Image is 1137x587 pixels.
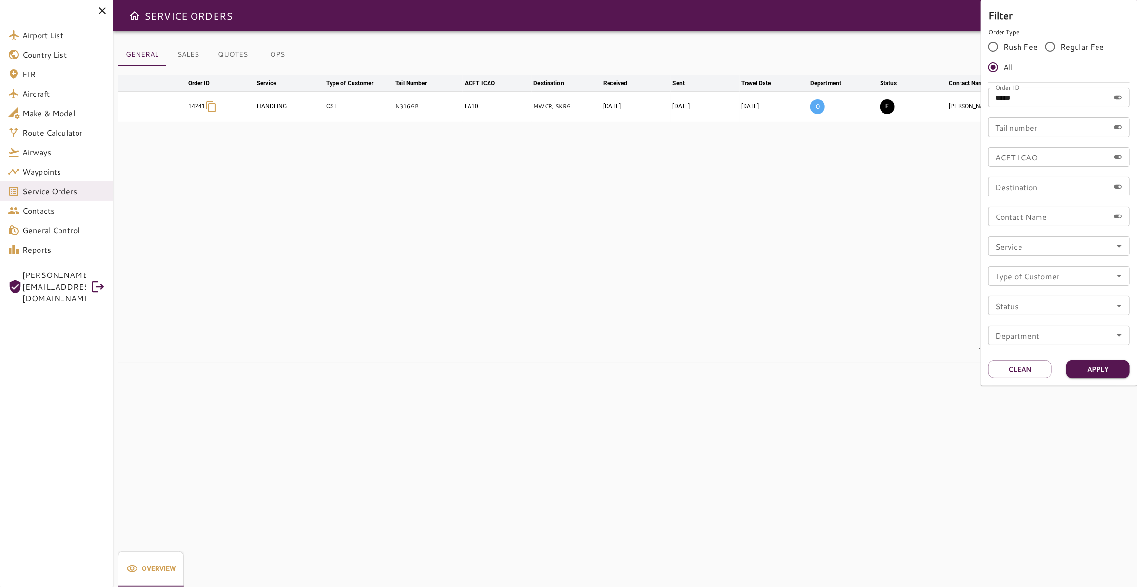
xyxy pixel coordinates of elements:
[1113,299,1126,313] button: Open
[988,37,1130,78] div: rushFeeOrder
[1113,239,1126,253] button: Open
[1113,329,1126,342] button: Open
[988,7,1130,23] h6: Filter
[988,360,1052,378] button: Clean
[995,83,1019,92] label: Order ID
[1066,360,1130,378] button: Apply
[1060,41,1104,53] span: Regular Fee
[1003,41,1038,53] span: Rush Fee
[988,28,1130,37] p: Order Type
[1113,269,1126,283] button: Open
[1003,61,1013,73] span: All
